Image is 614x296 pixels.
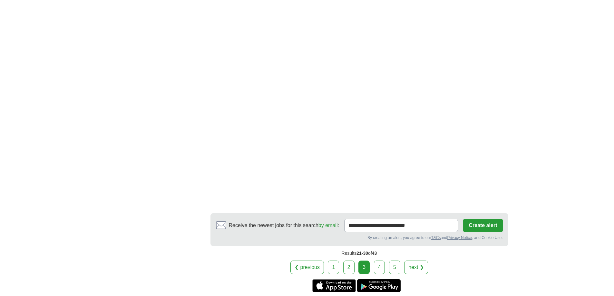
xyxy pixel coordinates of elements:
a: T&Cs [431,235,441,240]
a: Get the Android app [357,279,401,292]
a: 4 [374,261,385,274]
a: ❮ previous [290,261,324,274]
button: Create alert [463,219,502,232]
a: 5 [389,261,400,274]
a: 2 [343,261,355,274]
div: Results of [210,246,508,261]
a: 1 [328,261,339,274]
a: by email [318,223,338,228]
div: By creating an alert, you agree to our and , and Cookie Use. [216,235,503,241]
div: 3 [358,261,370,274]
a: Get the iPhone app [312,279,356,292]
span: Receive the newest jobs for this search : [229,222,339,229]
a: next ❯ [404,261,428,274]
a: Privacy Notice [447,235,472,240]
span: 21-30 [356,251,368,256]
span: 43 [372,251,377,256]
